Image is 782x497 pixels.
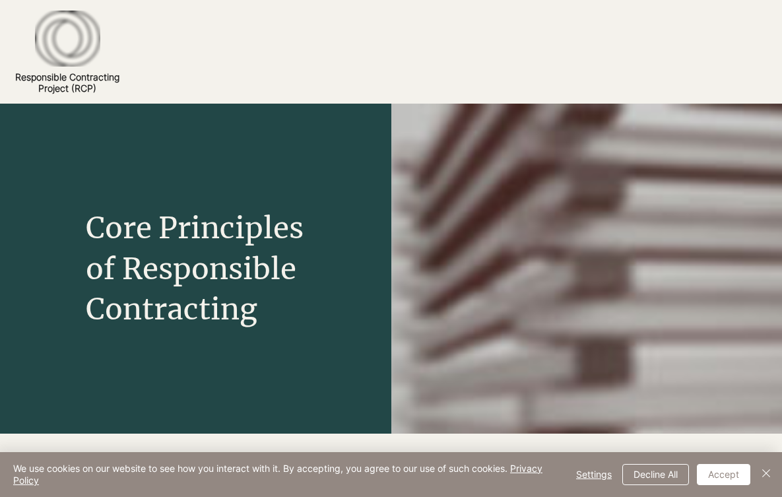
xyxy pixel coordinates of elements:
[13,463,560,486] span: We use cookies on our website to see how you interact with it. By accepting, you agree to our use...
[576,465,612,484] span: Settings
[758,465,774,481] img: Close
[697,464,750,485] button: Accept
[13,463,542,486] a: Privacy Policy
[622,464,689,485] button: Decline All
[758,463,774,486] button: Close
[86,208,312,330] h1: Core Principles of Responsible Contracting
[15,71,119,94] a: Responsible ContractingProject (RCP)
